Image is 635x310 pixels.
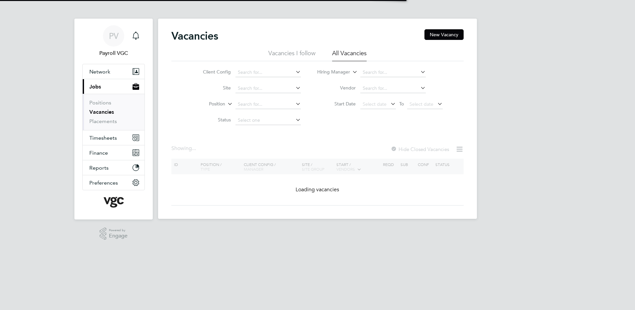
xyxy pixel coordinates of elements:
[317,101,356,107] label: Start Date
[74,19,153,220] nav: Main navigation
[89,150,108,156] span: Finance
[268,49,316,61] li: Vacancies I follow
[193,69,231,75] label: Client Config
[83,145,144,160] button: Finance
[109,228,128,233] span: Powered by
[171,145,197,152] div: Showing
[360,68,426,77] input: Search for...
[89,165,109,171] span: Reports
[83,64,144,79] button: Network
[89,83,101,90] span: Jobs
[193,85,231,91] label: Site
[83,160,144,175] button: Reports
[82,49,145,57] span: Payroll VGC
[109,233,128,239] span: Engage
[171,29,218,43] h2: Vacancies
[89,180,118,186] span: Preferences
[89,135,117,141] span: Timesheets
[360,84,426,93] input: Search for...
[89,118,117,124] a: Placements
[424,29,464,40] button: New Vacancy
[83,79,144,94] button: Jobs
[391,146,449,152] label: Hide Closed Vacancies
[192,145,196,152] span: ...
[235,84,301,93] input: Search for...
[187,101,225,107] label: Position
[193,117,231,123] label: Status
[409,101,433,107] span: Select date
[89,109,114,115] a: Vacancies
[89,69,110,75] span: Network
[83,94,144,130] div: Jobs
[317,85,356,91] label: Vendor
[363,101,387,107] span: Select date
[312,69,350,76] label: Hiring Manager
[100,228,128,240] a: Powered byEngage
[83,175,144,190] button: Preferences
[104,197,124,208] img: vgcgroup-logo-retina.png
[89,99,111,106] a: Positions
[235,68,301,77] input: Search for...
[235,100,301,109] input: Search for...
[82,25,145,57] a: PVPayroll VGC
[235,116,301,125] input: Select one
[82,197,145,208] a: Go to home page
[109,32,119,40] span: PV
[332,49,367,61] li: All Vacancies
[83,130,144,145] button: Timesheets
[397,99,406,108] span: To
